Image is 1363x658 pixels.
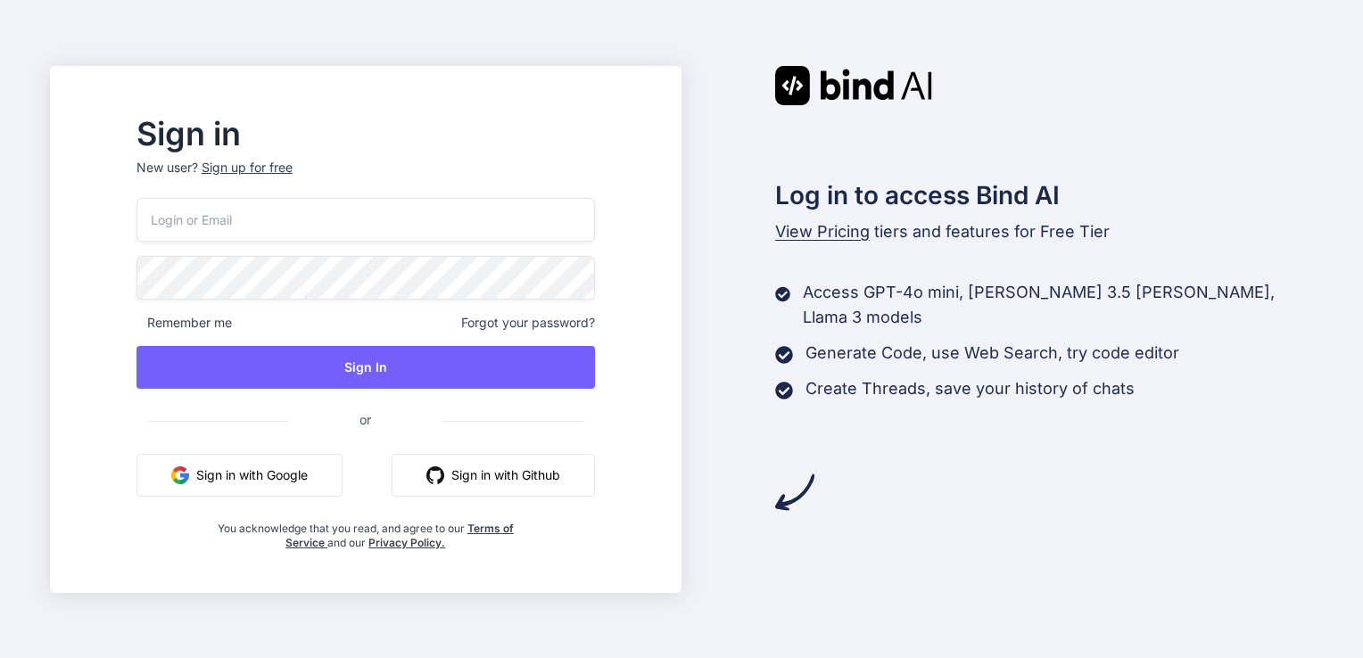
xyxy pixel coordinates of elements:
span: or [288,398,442,441]
button: Sign In [136,346,595,389]
p: Create Threads, save your history of chats [805,376,1135,401]
a: Terms of Service [285,522,514,549]
input: Login or Email [136,198,595,242]
p: tiers and features for Free Tier [775,219,1314,244]
button: Sign in with Github [392,454,595,497]
div: Sign up for free [202,159,293,177]
p: New user? [136,159,595,198]
button: Sign in with Google [136,454,343,497]
h2: Log in to access Bind AI [775,177,1314,214]
img: arrow [775,473,814,512]
p: Generate Code, use Web Search, try code editor [805,341,1179,366]
h2: Sign in [136,119,595,148]
img: google [171,466,189,484]
img: github [426,466,444,484]
p: Access GPT-4o mini, [PERSON_NAME] 3.5 [PERSON_NAME], Llama 3 models [803,280,1313,330]
a: Privacy Policy. [368,536,445,549]
div: You acknowledge that you read, and agree to our and our [212,511,518,550]
span: Forgot your password? [461,314,595,332]
span: Remember me [136,314,232,332]
span: View Pricing [775,222,870,241]
img: Bind AI logo [775,66,932,105]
